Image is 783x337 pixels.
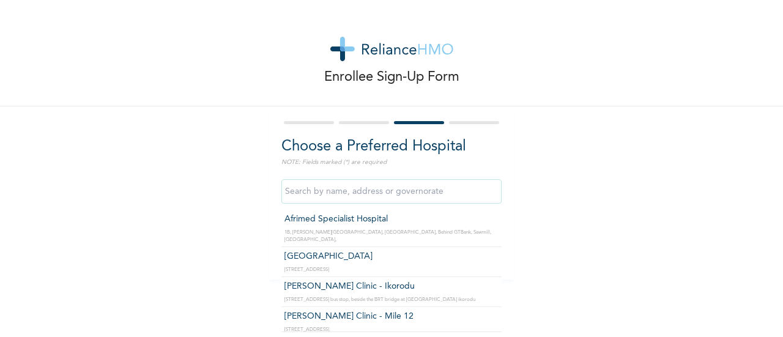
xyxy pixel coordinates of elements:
p: [STREET_ADDRESS]. [284,326,499,333]
img: logo [330,37,453,61]
p: [PERSON_NAME] Clinic - Ikorodu [284,280,499,293]
p: Afrimed Specialist Hospital [284,213,499,226]
p: Enrollee Sign-Up Form [324,67,459,87]
input: Search by name, address or governorate [281,179,502,204]
p: [GEOGRAPHIC_DATA] [284,250,499,263]
h2: Choose a Preferred Hospital [281,136,502,158]
p: [STREET_ADDRESS] bus stop, beside the BRT bridge at [GEOGRAPHIC_DATA] ikorodu [284,296,499,303]
p: [STREET_ADDRESS] [284,266,499,273]
p: [PERSON_NAME] Clinic - Mile 12 [284,310,499,323]
p: 1B, [PERSON_NAME][GEOGRAPHIC_DATA], [GEOGRAPHIC_DATA], Behind GTBank, Sawmill, [GEOGRAPHIC_DATA], [284,229,499,243]
p: NOTE: Fields marked (*) are required [281,158,502,167]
